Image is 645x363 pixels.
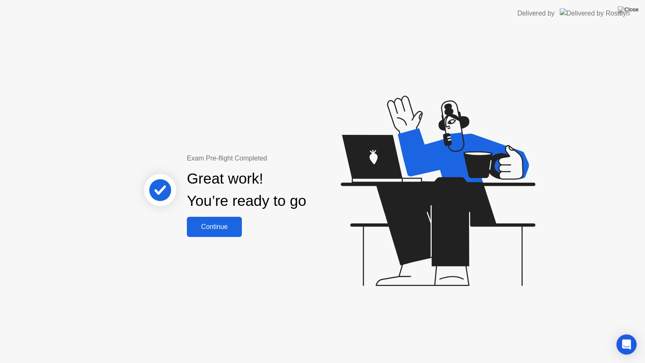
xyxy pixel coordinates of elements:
[517,8,555,18] div: Delivered by
[189,223,239,231] div: Continue
[560,8,630,18] img: Delivered by Rosalyn
[187,168,306,212] div: Great work! You’re ready to go
[187,217,242,237] button: Continue
[616,334,637,355] div: Open Intercom Messenger
[187,153,360,163] div: Exam Pre-flight Completed
[618,6,639,13] img: Close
